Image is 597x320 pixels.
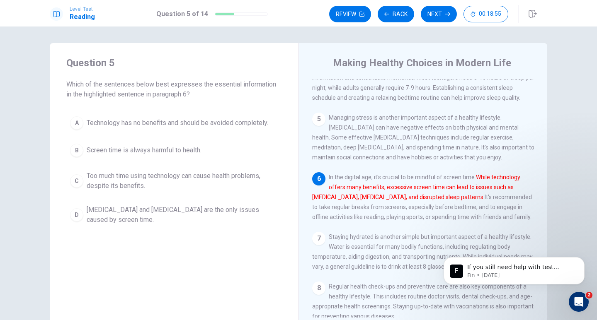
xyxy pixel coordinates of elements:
[329,6,371,22] button: Review
[464,6,508,22] button: 00:18:55
[312,172,325,185] div: 6
[431,240,597,298] iframe: Intercom notifications message
[312,174,520,200] font: While technology offers many benefits, excessive screen time can lead to issues such as [MEDICAL_...
[66,140,282,161] button: BScreen time is always harmful to health.
[66,167,282,195] button: CToo much time using technology can cause health problems, despite its benefits.
[70,208,83,221] div: D
[312,233,533,270] span: Staying hydrated is another simple but important aspect of a healthy lifestyle. Water is essentia...
[479,11,501,17] span: 00:18:55
[70,12,95,22] h1: Reading
[312,113,325,126] div: 5
[70,174,83,188] div: C
[312,232,325,245] div: 7
[66,201,282,229] button: D[MEDICAL_DATA] and [MEDICAL_DATA] are the only issues caused by screen time.
[70,6,95,12] span: Level Test
[87,145,201,155] span: Screen time is always harmful to health.
[312,282,325,295] div: 8
[333,56,511,70] h4: Making Healthy Choices in Modern Life
[87,171,278,191] span: Too much time using technology can cause health problems, despite its benefits.
[378,6,414,22] button: Back
[70,116,83,130] div: A
[87,205,278,225] span: [MEDICAL_DATA] and [MEDICAL_DATA] are the only issues caused by screen time.
[70,144,83,157] div: B
[312,283,534,320] span: Regular health check-ups and preventive care are also key components of a healthy lifestyle. This...
[569,292,589,312] iframe: Intercom live chat
[312,114,534,161] span: Managing stress is another important aspect of a healthy lifestyle. [MEDICAL_DATA] can have negat...
[87,118,268,128] span: Technology has no benefits and should be avoided completely.
[421,6,457,22] button: Next
[312,174,532,220] span: In the digital age, it's crucial to be mindful of screen time. It's recommended to take regular b...
[66,79,282,99] span: Which of the sentences below best expresses the essential information in the highlighted sentence...
[66,113,282,133] button: ATechnology has no benefits and should be avoided completely.
[156,9,208,19] h1: Question 5 of 14
[586,292,592,298] span: 2
[66,56,282,70] h4: Question 5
